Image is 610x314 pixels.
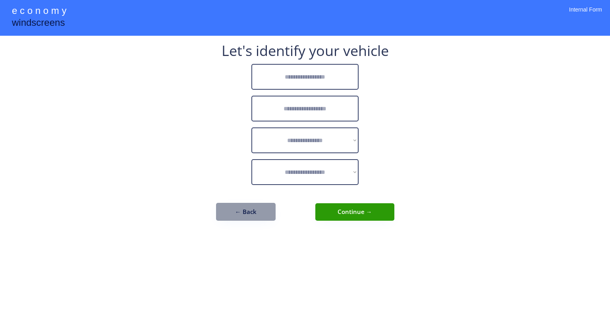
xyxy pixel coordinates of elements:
div: e c o n o m y [12,4,66,19]
div: Internal Form [569,6,602,24]
div: Let's identify your vehicle [222,44,389,58]
button: ← Back [216,203,276,221]
button: Continue → [315,203,394,221]
div: windscreens [12,16,65,31]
